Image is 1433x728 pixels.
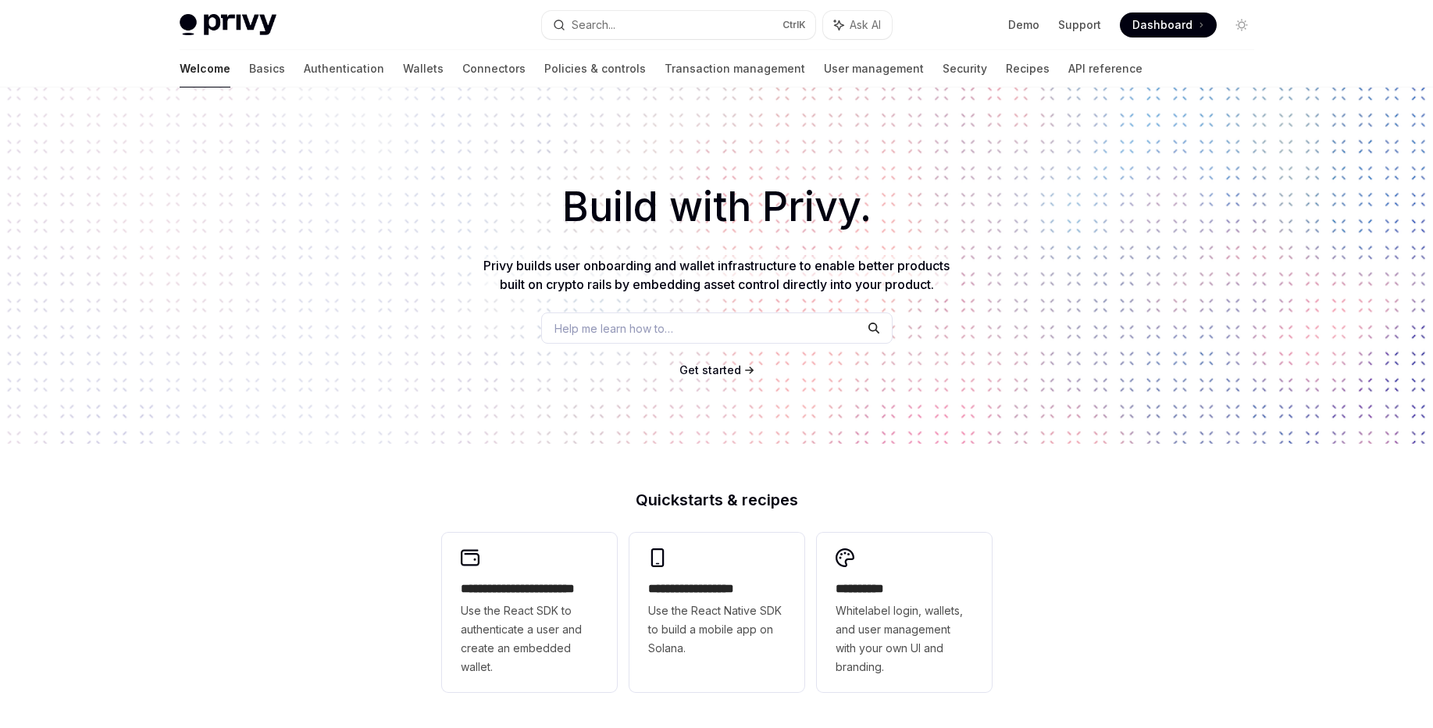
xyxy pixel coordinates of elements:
a: Authentication [304,50,384,87]
a: User management [824,50,924,87]
a: Basics [249,50,285,87]
a: **** **** **** ***Use the React Native SDK to build a mobile app on Solana. [629,533,804,692]
a: API reference [1068,50,1142,87]
span: Use the React SDK to authenticate a user and create an embedded wallet. [461,601,598,676]
a: Connectors [462,50,526,87]
a: Support [1058,17,1101,33]
a: Transaction management [665,50,805,87]
span: Dashboard [1132,17,1192,33]
a: Welcome [180,50,230,87]
a: **** *****Whitelabel login, wallets, and user management with your own UI and branding. [817,533,992,692]
span: Use the React Native SDK to build a mobile app on Solana. [648,601,786,658]
span: Privy builds user onboarding and wallet infrastructure to enable better products built on crypto ... [483,258,950,292]
a: Policies & controls [544,50,646,87]
button: Search...CtrlK [542,11,815,39]
a: Security [943,50,987,87]
a: Get started [679,362,741,378]
a: Dashboard [1120,12,1217,37]
span: Get started [679,363,741,376]
img: light logo [180,14,276,36]
button: Toggle dark mode [1229,12,1254,37]
span: Ctrl K [782,19,806,31]
h1: Build with Privy. [25,177,1408,237]
span: Whitelabel login, wallets, and user management with your own UI and branding. [836,601,973,676]
span: Ask AI [850,17,881,33]
div: Search... [572,16,615,34]
span: Help me learn how to… [554,320,673,337]
h2: Quickstarts & recipes [442,492,992,508]
a: Wallets [403,50,444,87]
button: Ask AI [823,11,892,39]
a: Recipes [1006,50,1050,87]
a: Demo [1008,17,1039,33]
